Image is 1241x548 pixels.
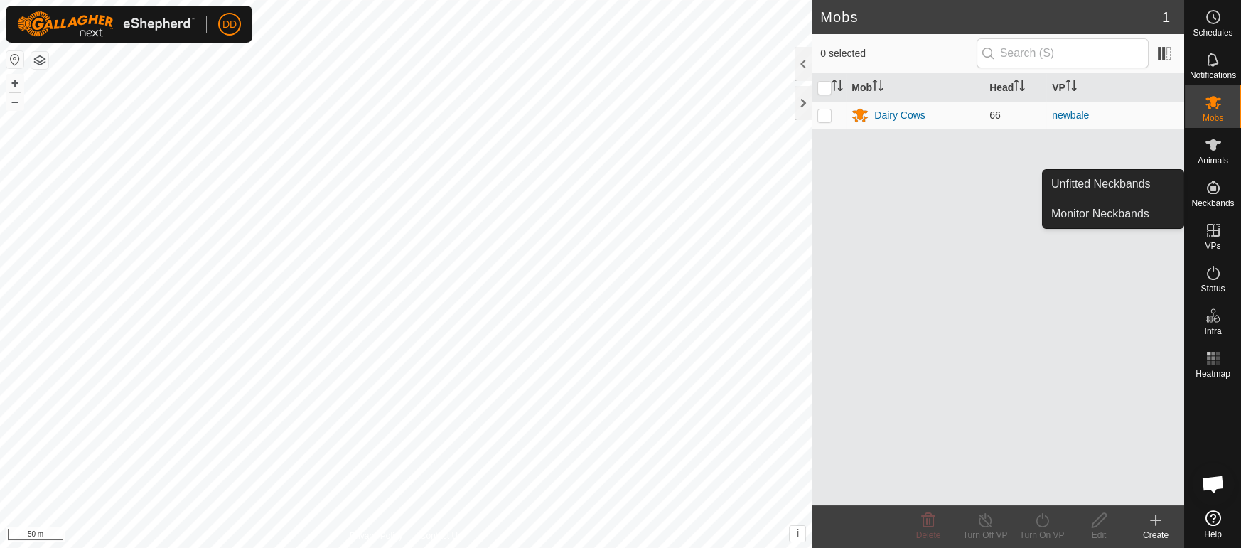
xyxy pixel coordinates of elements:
[977,38,1149,68] input: Search (S)
[832,82,843,93] p-sorticon: Activate to sort
[820,46,976,61] span: 0 selected
[1205,242,1220,250] span: VPs
[31,52,48,69] button: Map Layers
[790,526,805,542] button: i
[1070,529,1127,542] div: Edit
[872,82,883,93] p-sorticon: Activate to sort
[1014,82,1025,93] p-sorticon: Activate to sort
[916,530,941,540] span: Delete
[1043,170,1183,198] a: Unfitted Neckbands
[874,108,925,123] div: Dairy Cows
[1065,82,1077,93] p-sorticon: Activate to sort
[957,529,1014,542] div: Turn Off VP
[1196,370,1230,378] span: Heatmap
[1200,284,1225,293] span: Status
[796,527,799,539] span: i
[1051,205,1149,222] span: Monitor Neckbands
[1052,109,1089,121] a: newbale
[1190,71,1236,80] span: Notifications
[1043,200,1183,228] a: Monitor Neckbands
[846,74,984,102] th: Mob
[1162,6,1170,28] span: 1
[1198,156,1228,165] span: Animals
[1203,114,1223,122] span: Mobs
[17,11,195,37] img: Gallagher Logo
[222,17,237,32] span: DD
[350,530,403,542] a: Privacy Policy
[1192,463,1235,505] div: Open chat
[1185,505,1241,544] a: Help
[6,93,23,110] button: –
[420,530,462,542] a: Contact Us
[1014,529,1070,542] div: Turn On VP
[1204,530,1222,539] span: Help
[1046,74,1184,102] th: VP
[1051,176,1151,193] span: Unfitted Neckbands
[984,74,1046,102] th: Head
[1191,199,1234,208] span: Neckbands
[6,75,23,92] button: +
[1204,327,1221,335] span: Infra
[820,9,1162,26] h2: Mobs
[1193,28,1232,37] span: Schedules
[989,109,1001,121] span: 66
[1127,529,1184,542] div: Create
[6,51,23,68] button: Reset Map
